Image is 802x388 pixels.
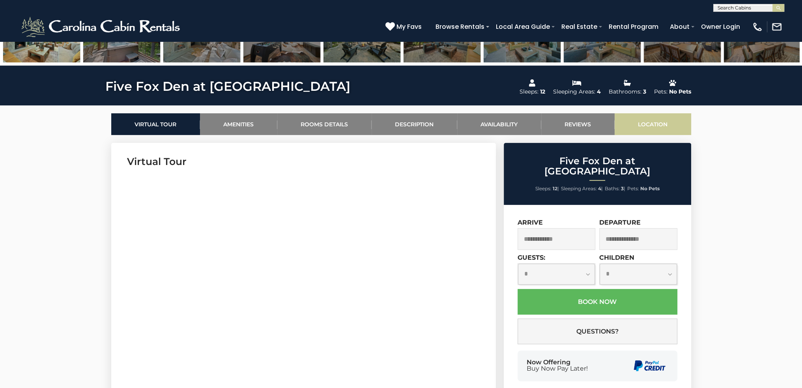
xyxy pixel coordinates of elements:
img: White-1-2.png [20,15,183,39]
a: Rental Program [605,20,662,34]
h3: Virtual Tour [127,155,480,169]
a: Amenities [200,113,277,135]
strong: No Pets [640,186,660,191]
a: Real Estate [557,20,601,34]
label: Children [599,254,634,261]
a: Rooms Details [277,113,372,135]
span: Buy Now Pay Later! [527,366,588,372]
a: Owner Login [697,20,744,34]
span: Sleeping Areas: [561,186,597,191]
a: My Favs [385,22,424,32]
img: mail-regular-white.png [771,21,782,32]
span: Sleeps: [535,186,551,191]
li: | [535,184,559,194]
a: Browse Rentals [432,20,488,34]
li: | [561,184,603,194]
strong: 4 [598,186,601,191]
label: Arrive [518,219,543,226]
a: Availability [457,113,541,135]
a: Virtual Tour [111,113,200,135]
a: Local Area Guide [492,20,554,34]
label: Guests: [518,254,545,261]
button: Book Now [518,289,677,315]
a: Reviews [541,113,615,135]
a: About [666,20,694,34]
li: | [605,184,625,194]
button: Questions? [518,319,677,344]
span: Pets: [627,186,639,191]
span: My Favs [396,22,422,32]
strong: 3 [621,186,624,191]
img: phone-regular-white.png [752,21,763,32]
strong: 12 [553,186,557,191]
div: Now Offering [527,359,588,372]
a: Description [372,113,457,135]
label: Departure [599,219,641,226]
h2: Five Fox Den at [GEOGRAPHIC_DATA] [506,156,689,177]
a: Location [615,113,691,135]
span: Baths: [605,186,620,191]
